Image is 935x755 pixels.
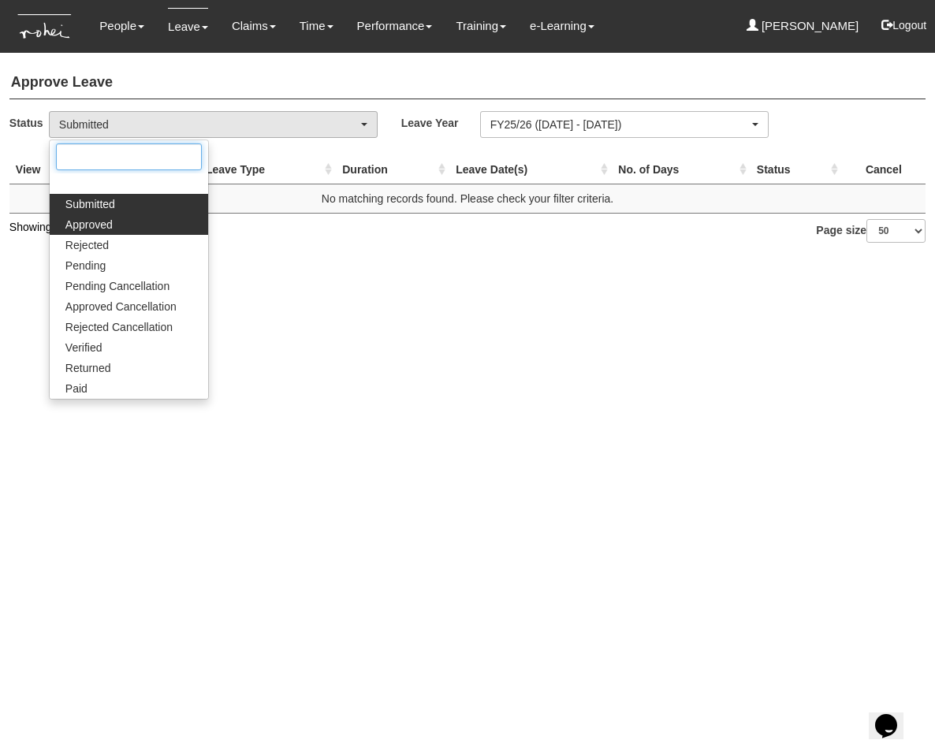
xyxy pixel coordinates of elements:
[816,219,926,243] label: Page size
[56,143,202,170] input: Search
[401,111,480,134] label: Leave Year
[232,8,276,44] a: Claims
[747,8,859,44] a: [PERSON_NAME]
[336,155,449,184] th: Duration : activate to sort column ascending
[751,155,842,184] th: Status : activate to sort column ascending
[65,360,111,376] span: Returned
[300,8,333,44] a: Time
[9,155,77,184] th: View
[168,8,208,45] a: Leave
[9,184,926,213] td: No matching records found. Please check your filter criteria.
[99,8,144,44] a: People
[869,692,919,739] iframe: chat widget
[9,111,49,134] label: Status
[65,299,177,314] span: Approved Cancellation
[480,111,769,138] button: FY25/26 ([DATE] - [DATE])
[65,319,173,335] span: Rejected Cancellation
[59,117,358,132] div: Submitted
[866,219,926,243] select: Page size
[65,258,106,273] span: Pending
[449,155,612,184] th: Leave Date(s) : activate to sort column ascending
[65,196,115,212] span: Submitted
[65,278,169,294] span: Pending Cancellation
[65,340,102,355] span: Verified
[65,381,88,396] span: Paid
[65,237,109,253] span: Rejected
[490,117,750,132] div: FY25/26 ([DATE] - [DATE])
[842,155,926,184] th: Cancel
[530,8,594,44] a: e-Learning
[65,217,113,232] span: Approved
[199,155,336,184] th: Leave Type : activate to sort column ascending
[357,8,433,44] a: Performance
[9,67,926,99] h4: Approve Leave
[612,155,751,184] th: No. of Days : activate to sort column ascending
[456,8,506,44] a: Training
[49,111,378,138] button: Submitted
